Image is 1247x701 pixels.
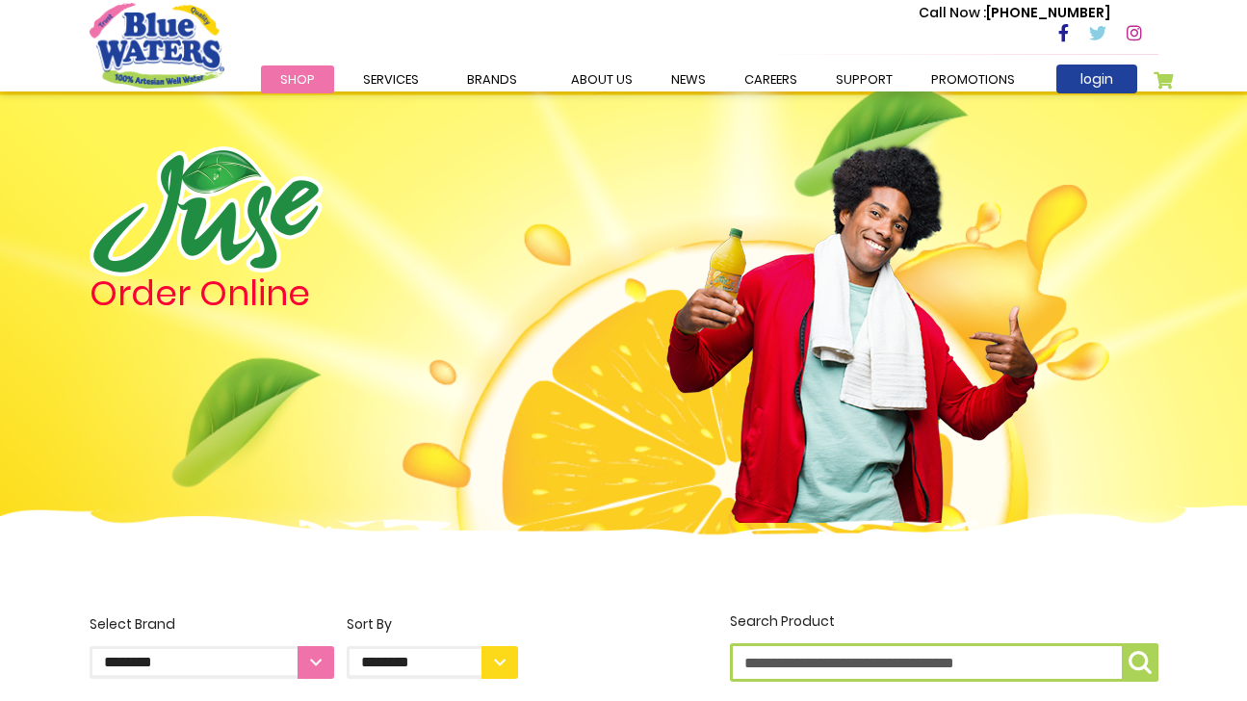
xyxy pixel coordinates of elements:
[664,111,1040,523] img: man.png
[347,646,518,679] select: Sort By
[90,3,224,88] a: store logo
[90,146,323,276] img: logo
[725,65,817,93] a: careers
[912,65,1034,93] a: Promotions
[90,646,334,679] select: Select Brand
[1056,65,1137,93] a: login
[817,65,912,93] a: support
[90,614,334,679] label: Select Brand
[919,3,1110,23] p: [PHONE_NUMBER]
[730,643,1158,682] input: Search Product
[90,276,518,311] h4: Order Online
[652,65,725,93] a: News
[347,614,518,635] div: Sort By
[467,70,517,89] span: Brands
[919,3,986,22] span: Call Now :
[730,611,1158,682] label: Search Product
[280,70,315,89] span: Shop
[1122,643,1158,682] button: Search Product
[363,70,419,89] span: Services
[1129,651,1152,674] img: search-icon.png
[552,65,652,93] a: about us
